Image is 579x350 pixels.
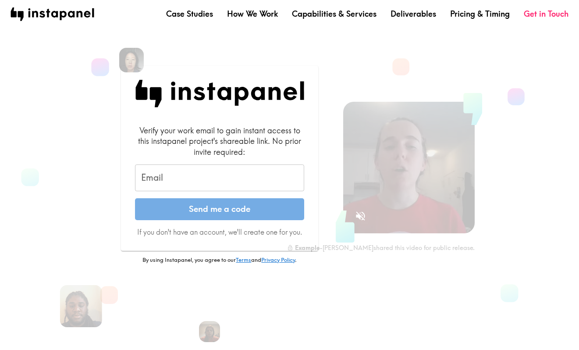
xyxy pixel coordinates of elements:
[199,321,220,342] img: Trish
[391,8,436,19] a: Deliverables
[119,48,144,72] img: Rennie
[292,8,377,19] a: Capabilities & Services
[524,8,568,19] a: Get in Touch
[60,285,102,327] img: Bill
[295,244,320,252] b: Example
[450,8,510,19] a: Pricing & Timing
[135,227,304,237] p: If you don't have an account, we'll create one for you.
[287,244,475,252] div: - [PERSON_NAME] shared this video for public release.
[166,8,213,19] a: Case Studies
[227,8,278,19] a: How We Work
[351,207,370,225] button: Sound is off
[135,125,304,157] div: Verify your work email to gain instant access to this instapanel project's shareable link. No pri...
[135,198,304,220] button: Send me a code
[261,256,295,263] a: Privacy Policy
[135,80,304,107] img: Instapanel
[121,256,318,264] p: By using Instapanel, you agree to our and .
[11,7,94,21] img: instapanel
[236,256,251,263] a: Terms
